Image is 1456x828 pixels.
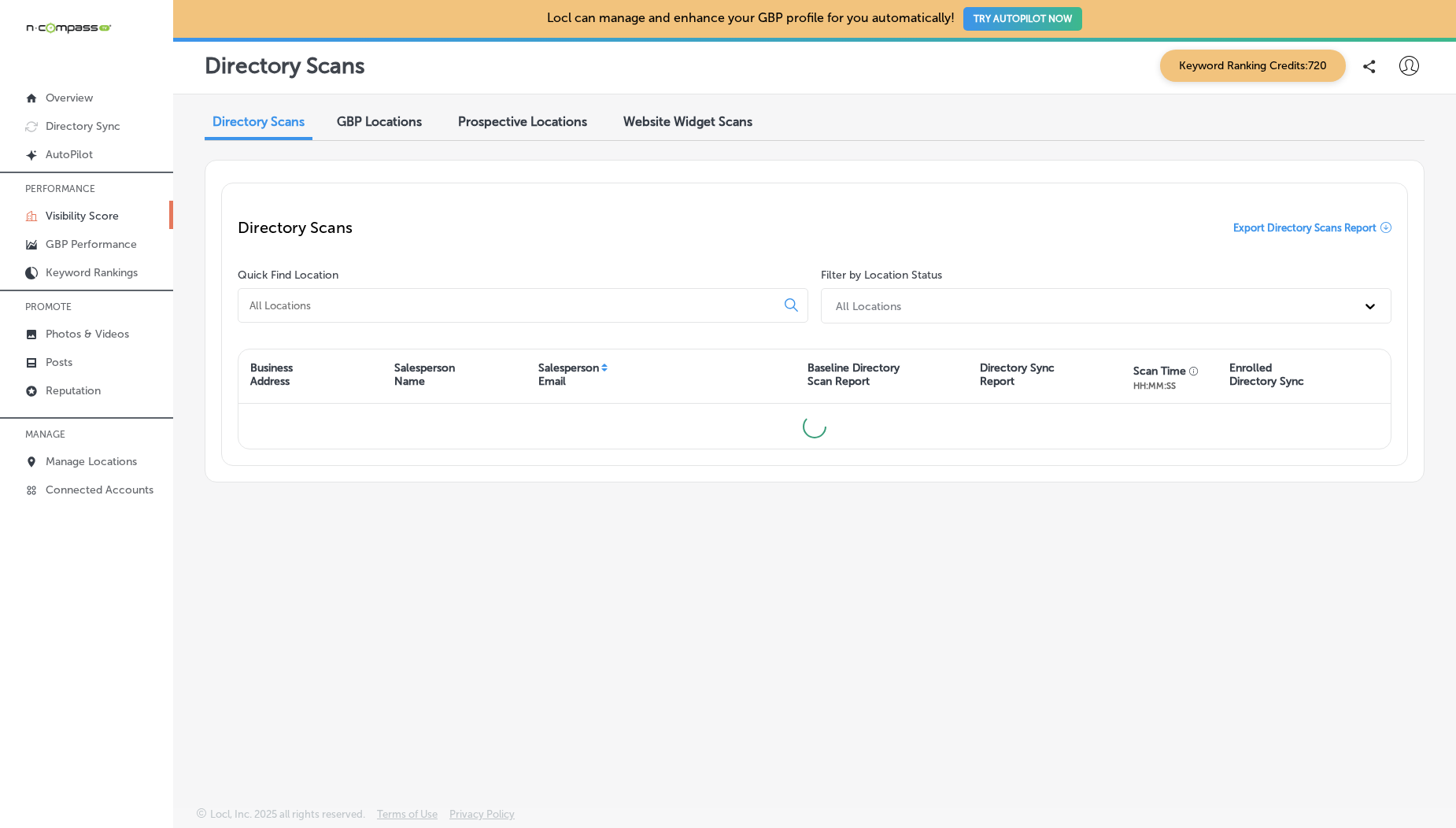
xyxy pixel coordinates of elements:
[1189,364,1203,374] button: Displays the total time taken to generate this report.
[46,209,119,223] p: Visibility Score
[821,268,942,282] label: Filter by Location Status
[449,808,515,828] a: Privacy Policy
[238,268,338,282] label: Quick Find Location
[807,361,900,388] div: Baseline Directory Scan Report
[836,299,901,312] div: All Locations
[46,356,72,369] p: Posts
[1133,364,1186,378] div: Scan Time
[337,114,422,129] span: GBP Locations
[205,53,365,79] p: Directory Scans
[248,298,772,312] input: All Locations
[250,361,293,388] div: Business Address
[46,91,93,105] p: Overview
[46,266,138,279] p: Keyword Rankings
[1229,361,1304,388] div: Enrolled Directory Sync
[238,218,353,237] p: Directory Scans
[1160,50,1346,82] span: Keyword Ranking Credits: 720
[46,327,129,341] p: Photos & Videos
[1133,381,1203,391] div: HH:MM:SS
[980,361,1055,388] div: Directory Sync Report
[46,455,137,468] p: Manage Locations
[377,808,438,828] a: Terms of Use
[46,148,93,161] p: AutoPilot
[623,114,752,129] span: Website Widget Scans
[46,238,137,251] p: GBP Performance
[46,120,120,133] p: Directory Sync
[1233,222,1377,234] span: Export Directory Scans Report
[963,7,1082,31] button: TRY AUTOPILOT NOW
[46,384,101,397] p: Reputation
[212,114,305,129] span: Directory Scans
[25,20,112,35] img: 660ab0bf-5cc7-4cb8-ba1c-48b5ae0f18e60NCTV_CLogo_TV_Black_-500x88.png
[394,361,455,388] div: Salesperson Name
[46,483,153,497] p: Connected Accounts
[458,114,587,129] span: Prospective Locations
[538,361,599,388] div: Salesperson Email
[210,808,365,820] p: Locl, Inc. 2025 all rights reserved.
